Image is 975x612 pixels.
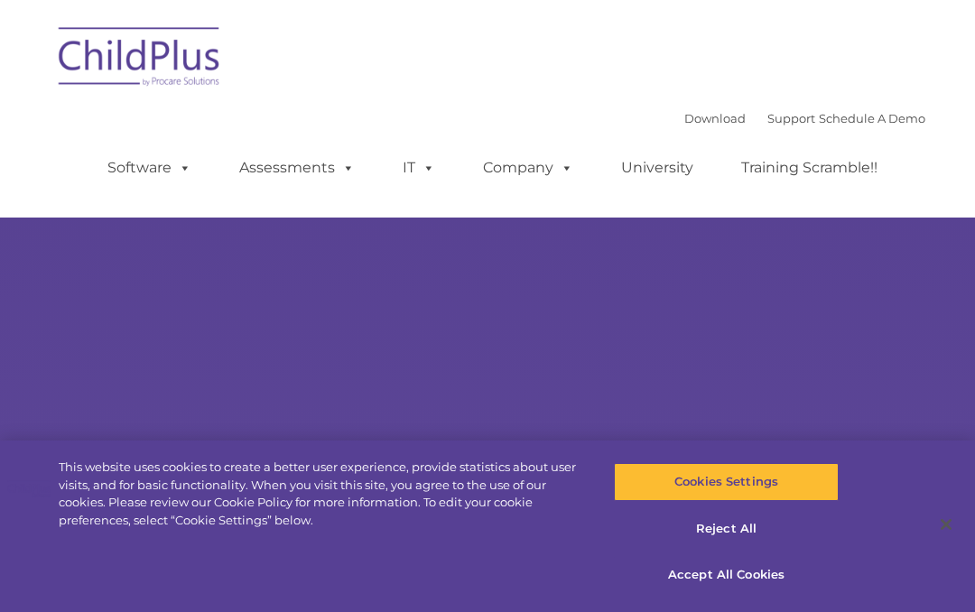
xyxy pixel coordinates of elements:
[614,556,838,594] button: Accept All Cookies
[614,510,838,548] button: Reject All
[385,150,453,186] a: IT
[767,111,815,125] a: Support
[723,150,896,186] a: Training Scramble!!
[465,150,591,186] a: Company
[50,14,230,105] img: ChildPlus by Procare Solutions
[603,150,711,186] a: University
[89,150,209,186] a: Software
[59,459,585,529] div: This website uses cookies to create a better user experience, provide statistics about user visit...
[926,505,966,544] button: Close
[684,111,746,125] a: Download
[819,111,925,125] a: Schedule A Demo
[221,150,373,186] a: Assessments
[614,463,838,501] button: Cookies Settings
[684,111,925,125] font: |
